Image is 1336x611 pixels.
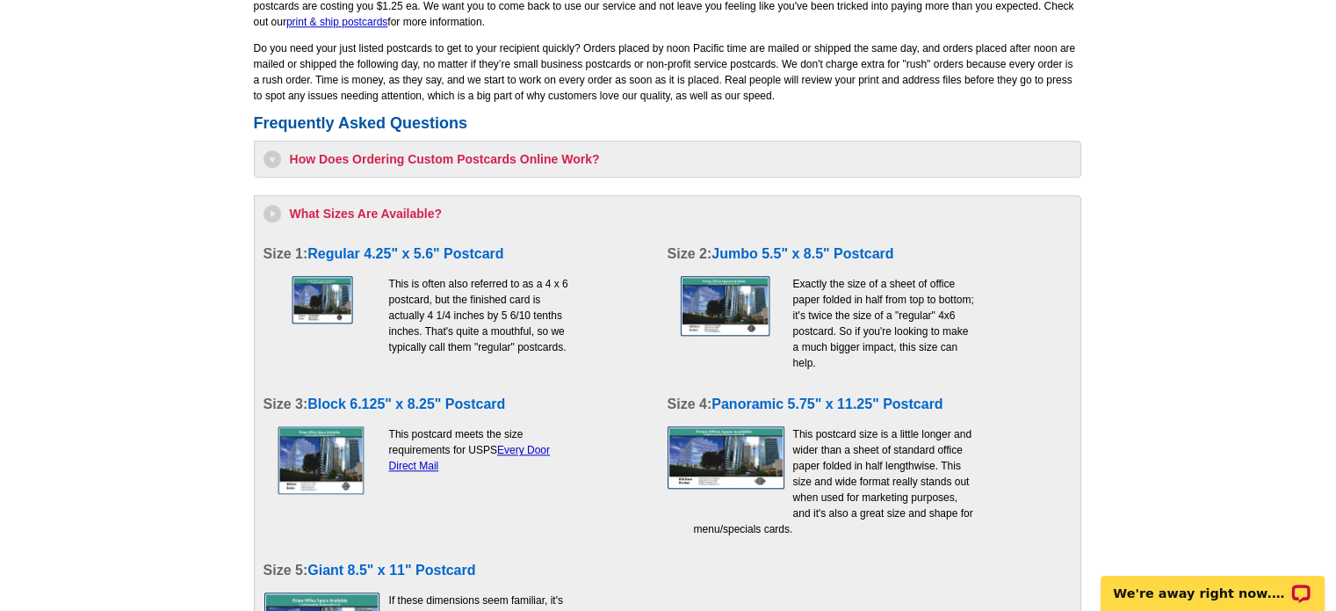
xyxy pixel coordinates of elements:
[286,16,387,28] a: print & ship postcards
[264,245,650,262] h4: Regular 4.25" x 5.6" Postcard
[254,114,1081,134] h2: Frequently Asked Questions
[668,246,712,261] span: Size 2:
[694,276,975,371] p: Exactly the size of a sheet of office paper folded in half from top to bottom; it's twice the siz...
[264,246,308,261] span: Size 1:
[264,426,380,518] img: faqpostcard5.jpg
[1089,556,1336,611] iframe: LiveChat chat widget
[290,276,571,355] p: This is often also referred to as a 4 x 6 postcard, but the finished card is actually 4 1/4 inche...
[254,40,1081,104] p: Do you need your just listed postcards to get to your recipient quickly? Orders placed by noon Pa...
[668,426,784,518] img: faqpostcard3.jpg
[290,426,571,474] p: This postcard meets the size requirements for USPS
[264,396,650,412] h4: Block 6.125" x 8.25" Postcard
[264,205,1072,222] h3: What Sizes Are Available?
[668,276,784,367] img: faqpostcard2.jpg
[264,150,1072,168] h3: How Does Ordering Custom Postcards Online Work?
[668,245,1054,262] h4: Jumbo 5.5" x 8.5" Postcard
[264,562,650,578] h4: Giant 8.5" x 11" Postcard
[264,276,380,367] img: faqpostcard1.jpg
[668,396,712,411] span: Size 4:
[694,426,975,537] p: This postcard size is a little longer and wider than a sheet of standard office paper folded in h...
[264,563,308,578] span: Size 5:
[264,396,308,411] span: Size 3:
[668,396,1054,412] h4: Panoramic 5.75" x 11.25" Postcard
